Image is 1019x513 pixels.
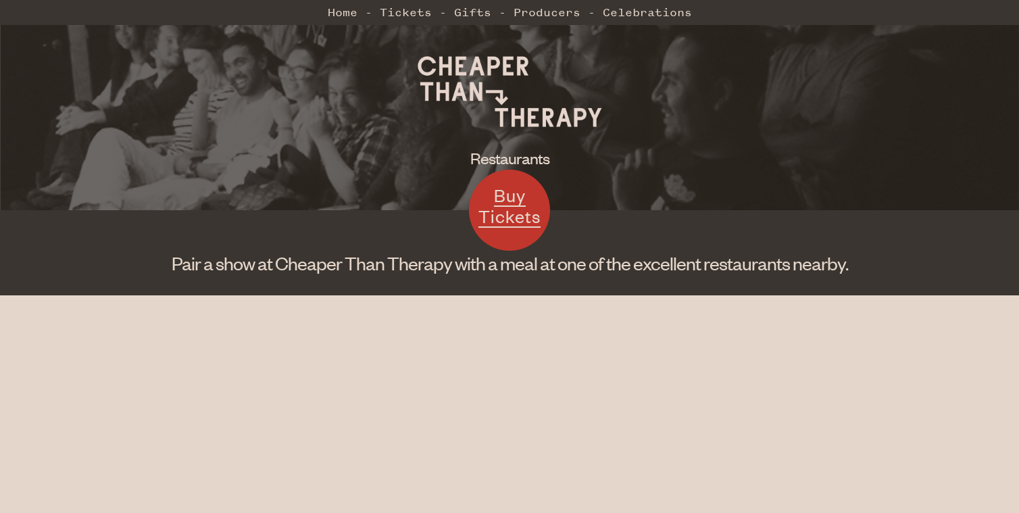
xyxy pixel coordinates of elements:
h1: Pair a show at Cheaper Than Therapy with a meal at one of the excellent restaurants nearby. [153,251,866,275]
a: Buy Tickets [469,170,550,251]
span: Buy Tickets [478,184,541,228]
img: Cheaper Than Therapy [408,41,611,142]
